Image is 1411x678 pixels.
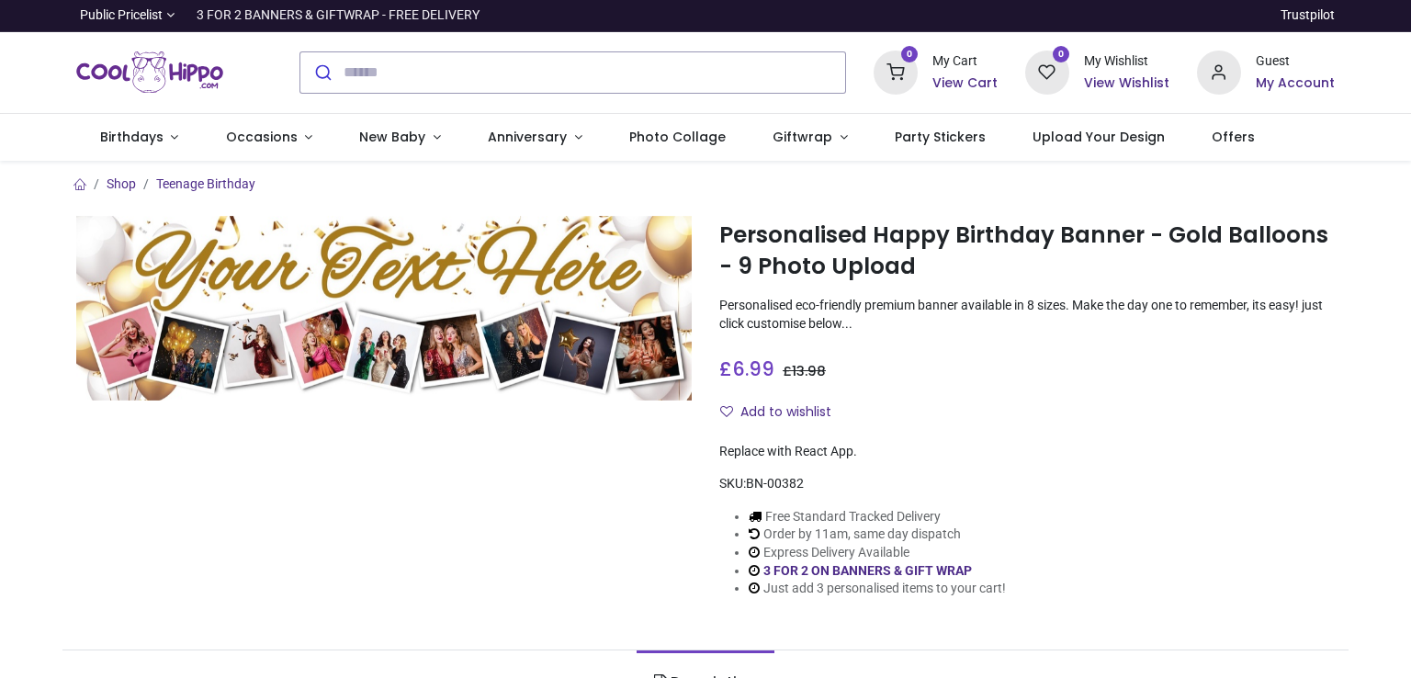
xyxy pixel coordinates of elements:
[732,356,774,382] span: 6.99
[202,114,336,162] a: Occasions
[1256,74,1335,93] a: My Account
[464,114,605,162] a: Anniversary
[901,46,919,63] sup: 0
[874,63,918,78] a: 0
[359,128,425,146] span: New Baby
[763,563,972,578] a: 3 FOR 2 ON BANNERS & GIFT WRAP
[719,220,1335,283] h1: Personalised Happy Birthday Banner - Gold Balloons - 9 Photo Upload
[226,128,298,146] span: Occasions
[719,297,1335,333] p: Personalised eco-friendly premium banner available in 8 sizes. Make the day one to remember, its ...
[749,544,1006,562] li: Express Delivery Available
[895,128,986,146] span: Party Stickers
[107,176,136,191] a: Shop
[1212,128,1255,146] span: Offers
[720,405,733,418] i: Add to wishlist
[749,114,871,162] a: Giftwrap
[1084,74,1169,93] a: View Wishlist
[719,356,774,382] span: £
[488,128,567,146] span: Anniversary
[746,476,804,491] span: BN-00382
[300,52,344,93] button: Submit
[1084,52,1169,71] div: My Wishlist
[197,6,480,25] div: 3 FOR 2 BANNERS & GIFTWRAP - FREE DELIVERY
[1281,6,1335,25] a: Trustpilot
[76,216,692,401] img: Personalised Happy Birthday Banner - Gold Balloons - 9 Photo Upload
[100,128,164,146] span: Birthdays
[76,47,223,98] img: Cool Hippo
[719,475,1335,493] div: SKU:
[156,176,255,191] a: Teenage Birthday
[719,397,847,428] button: Add to wishlistAdd to wishlist
[773,128,832,146] span: Giftwrap
[932,52,998,71] div: My Cart
[792,362,826,380] span: 13.98
[783,362,826,380] span: £
[932,74,998,93] a: View Cart
[629,128,726,146] span: Photo Collage
[1256,52,1335,71] div: Guest
[336,114,465,162] a: New Baby
[749,580,1006,598] li: Just add 3 personalised items to your cart!
[749,508,1006,526] li: Free Standard Tracked Delivery
[1025,63,1069,78] a: 0
[76,6,175,25] a: Public Pricelist
[80,6,163,25] span: Public Pricelist
[719,443,1335,461] div: Replace with React App.
[76,114,202,162] a: Birthdays
[749,525,1006,544] li: Order by 11am, same day dispatch
[1053,46,1070,63] sup: 0
[1033,128,1165,146] span: Upload Your Design
[76,47,223,98] a: Logo of Cool Hippo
